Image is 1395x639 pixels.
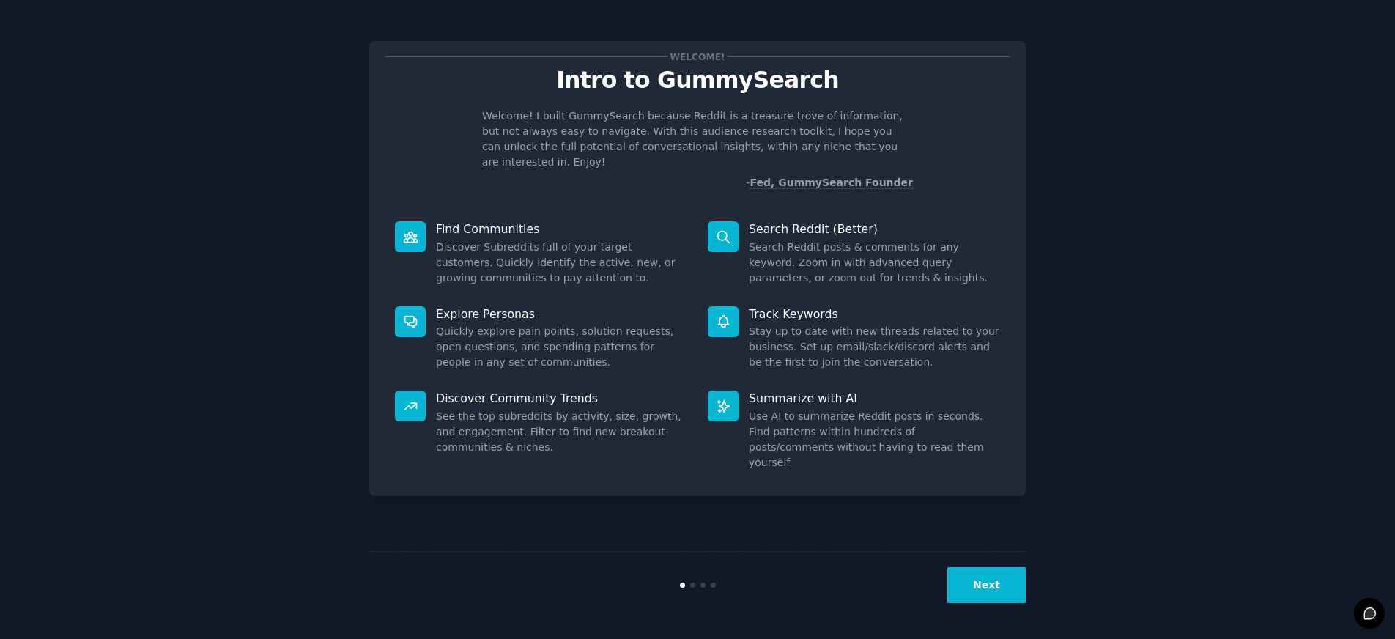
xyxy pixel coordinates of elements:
p: Summarize with AI [749,391,1000,406]
p: Intro to GummySearch [385,67,1010,93]
p: Search Reddit (Better) [749,221,1000,237]
span: Welcome! [667,49,728,64]
p: Track Keywords [749,306,1000,322]
dd: See the top subreddits by activity, size, growth, and engagement. Filter to find new breakout com... [436,409,687,455]
dd: Stay up to date with new threads related to your business. Set up email/slack/discord alerts and ... [749,324,1000,370]
p: Welcome! I built GummySearch because Reddit is a treasure trove of information, but not always ea... [482,108,913,170]
dd: Search Reddit posts & comments for any keyword. Zoom in with advanced query parameters, or zoom o... [749,240,1000,286]
dd: Use AI to summarize Reddit posts in seconds. Find patterns within hundreds of posts/comments with... [749,409,1000,470]
a: Fed, GummySearch Founder [750,177,913,189]
p: Explore Personas [436,306,687,322]
dd: Quickly explore pain points, solution requests, open questions, and spending patterns for people ... [436,324,687,370]
div: - [746,175,913,191]
p: Find Communities [436,221,687,237]
p: Discover Community Trends [436,391,687,406]
dd: Discover Subreddits full of your target customers. Quickly identify the active, new, or growing c... [436,240,687,286]
button: Next [947,567,1026,603]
